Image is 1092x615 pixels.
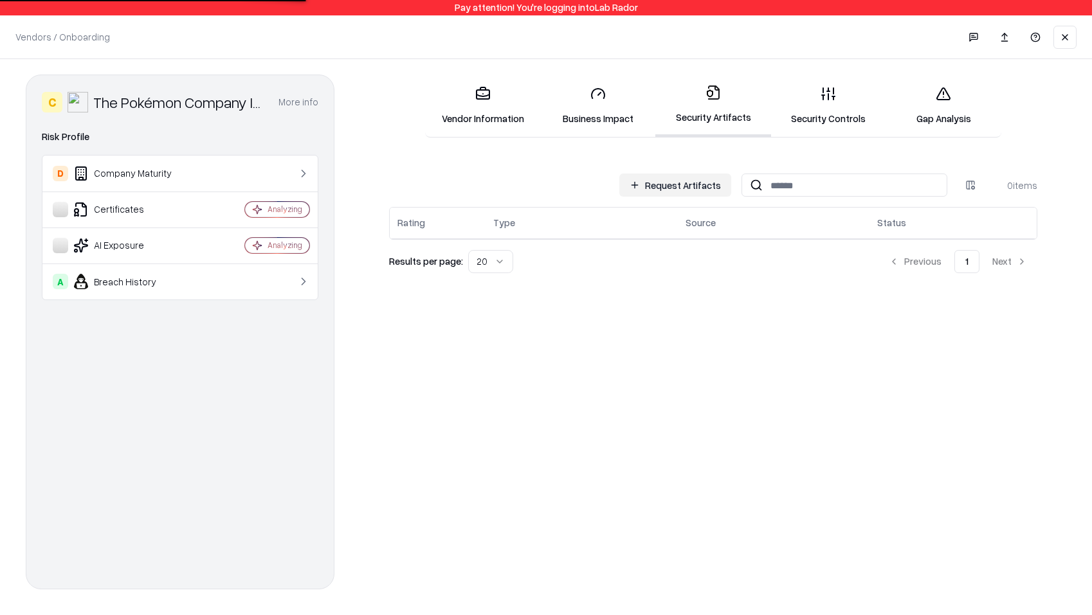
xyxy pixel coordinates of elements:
[42,92,62,112] div: C
[540,76,655,136] a: Business Impact
[878,250,1037,273] nav: pagination
[877,216,906,229] div: Status
[655,75,770,137] a: Security Artifacts
[278,91,318,114] button: More info
[15,30,110,44] p: Vendors / Onboarding
[954,250,979,273] button: 1
[42,129,318,145] div: Risk Profile
[986,179,1037,192] div: 0 items
[53,202,206,217] div: Certificates
[268,204,302,215] div: Analyzing
[493,216,515,229] div: Type
[53,166,68,181] div: D
[397,216,425,229] div: Rating
[886,76,1001,136] a: Gap Analysis
[53,166,206,181] div: Company Maturity
[93,92,263,112] div: The Pokémon Company International
[389,254,463,268] p: Results per page:
[771,76,886,136] a: Security Controls
[425,76,540,136] a: Vendor Information
[53,274,68,289] div: A
[53,238,206,253] div: AI Exposure
[53,274,206,289] div: Breach History
[68,92,88,112] img: The Pokémon Company International
[268,240,302,251] div: Analyzing
[619,174,731,197] button: Request Artifacts
[686,216,716,229] div: Source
